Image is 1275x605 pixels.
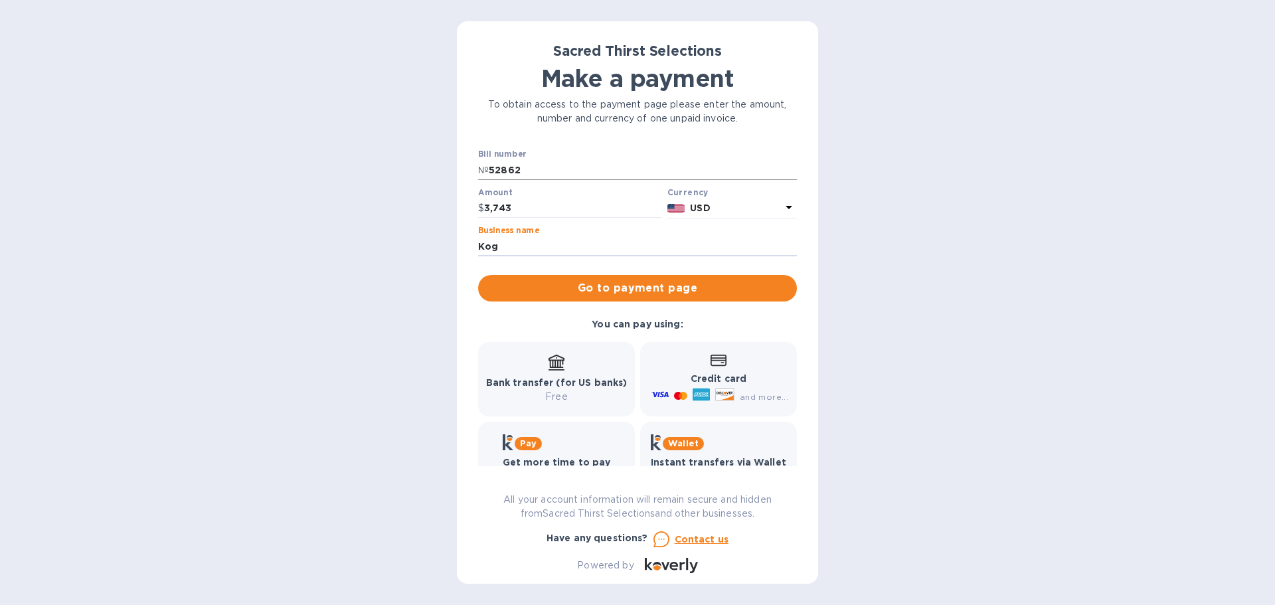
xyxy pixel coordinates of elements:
p: Powered by [577,559,634,572]
b: Wallet [668,438,699,448]
label: Business name [478,227,539,235]
p: $ [478,201,484,215]
b: Credit card [691,373,746,384]
b: Pay [520,438,537,448]
b: Instant transfers via Wallet [651,457,786,468]
b: Currency [667,187,709,197]
p: To obtain access to the payment page please enter the amount, number and currency of one unpaid i... [478,98,797,126]
input: 0.00 [484,199,662,218]
span: and more... [740,392,788,402]
b: Have any questions? [547,533,648,543]
label: Bill number [478,151,526,159]
u: Contact us [675,534,729,545]
input: Enter bill number [489,160,797,180]
h1: Make a payment [478,64,797,92]
b: USD [690,203,710,213]
b: Bank transfer (for US banks) [486,377,628,388]
p: Free [486,390,628,404]
b: Sacred Thirst Selections [553,43,722,59]
input: Enter business name [478,236,797,256]
button: Go to payment page [478,275,797,302]
b: Get more time to pay [503,457,611,468]
p: All your account information will remain secure and hidden from Sacred Thirst Selections and othe... [478,493,797,521]
img: USD [667,204,685,213]
span: Go to payment page [489,280,786,296]
p: № [478,163,489,177]
label: Amount [478,189,512,197]
b: You can pay using: [592,319,683,329]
